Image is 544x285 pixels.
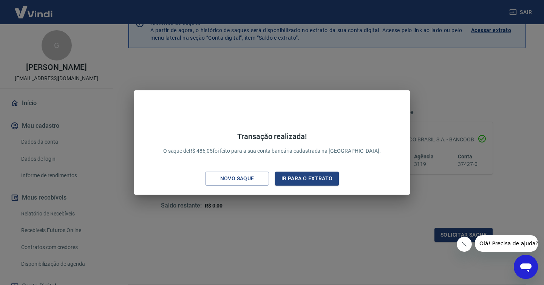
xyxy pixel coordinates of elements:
button: Novo saque [205,172,269,186]
button: Ir para o extrato [275,172,339,186]
iframe: Mensagem da empresa [475,235,538,252]
div: Novo saque [211,174,263,183]
iframe: Fechar mensagem [457,237,472,252]
p: O saque de R$ 486,05 foi feito para a sua conta bancária cadastrada na [GEOGRAPHIC_DATA]. [163,132,381,155]
span: Olá! Precisa de ajuda? [5,5,63,11]
h4: Transação realizada! [163,132,381,141]
iframe: Botão para abrir a janela de mensagens [514,255,538,279]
